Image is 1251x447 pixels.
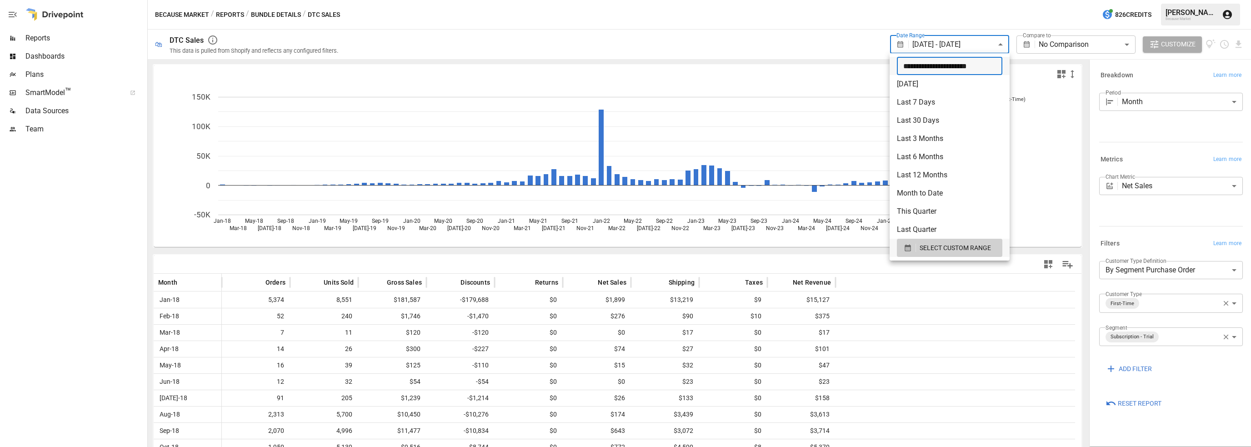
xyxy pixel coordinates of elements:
li: Last 30 Days [890,111,1010,130]
li: [DATE] [890,75,1010,93]
li: Last 12 Months [890,166,1010,184]
li: Last Quarter [890,221,1010,239]
li: Last 6 Months [890,148,1010,166]
span: SELECT CUSTOM RANGE [920,242,991,254]
li: This Quarter [890,202,1010,221]
button: SELECT CUSTOM RANGE [897,239,1002,257]
li: Last 7 Days [890,93,1010,111]
li: Last 3 Months [890,130,1010,148]
li: Month to Date [890,184,1010,202]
